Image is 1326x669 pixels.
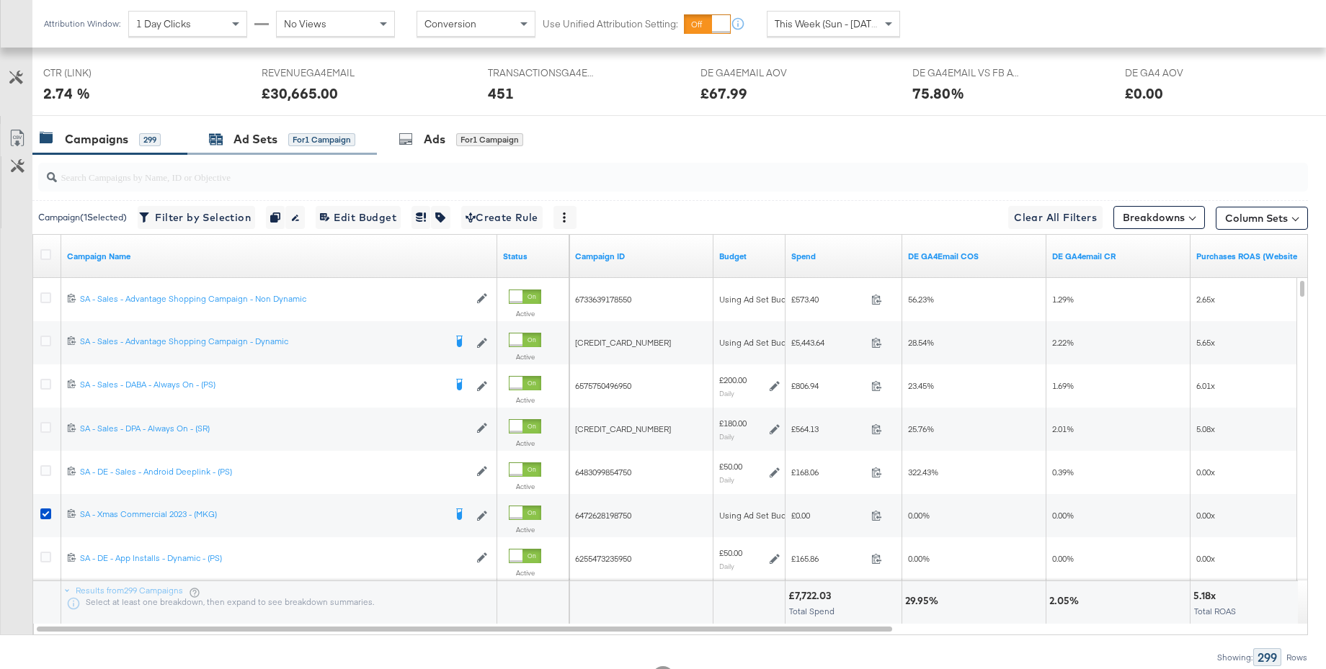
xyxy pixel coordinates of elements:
sub: Daily [719,389,734,398]
span: Edit Budget [320,209,396,227]
span: 56.23% [908,294,934,305]
span: This Week (Sun - [DATE]) [775,17,883,30]
span: £806.94 [791,380,866,391]
a: Your campaign name. [67,251,491,262]
a: SA - DE - Sales - Android Deeplink - (PS) [80,466,469,478]
label: Active [509,439,541,448]
div: 299 [1253,648,1281,666]
a: SA - DE - App Installs - Dynamic - (PS) [80,552,469,565]
div: £50.00 [719,461,742,472]
sub: Daily [719,432,734,441]
input: Search Campaigns by Name, ID or Objective [57,157,1192,185]
span: Total ROAS [1194,606,1236,616]
div: £180.00 [719,418,747,429]
span: 6472628198750 [575,510,631,521]
div: Campaigns [65,131,128,148]
div: £50.00 [719,547,742,559]
div: SA - Sales - DPA - Always On - (SR) [80,423,469,434]
div: 299 [139,133,161,146]
span: 1.29% [1052,294,1074,305]
span: DE GA4EMAIL VS FB ATT [912,66,1020,80]
label: Active [509,482,541,491]
span: REVENUEGA4EMAIL [262,66,370,80]
button: Filter by Selection [138,206,255,229]
span: Total Spend [789,606,835,616]
div: £200.00 [719,374,747,386]
div: for 1 Campaign [456,133,523,146]
label: Active [509,395,541,405]
span: 322.43% [908,467,938,477]
span: DE GA4EMAIL AOV [700,66,809,80]
span: TRANSACTIONSGA4EMAIL [488,66,596,80]
span: [CREDIT_CARD_NUMBER] [575,337,671,348]
span: 25.76% [908,423,934,434]
button: Edit Budget [316,206,401,229]
span: Conversion [424,17,476,30]
span: 0.00% [908,510,930,521]
span: £5,443.64 [791,337,866,348]
span: 0.00x [1196,553,1215,564]
div: Using Ad Set Budget [719,510,799,521]
a: SA - Sales - DPA - Always On - (SR) [80,423,469,435]
span: 1 Day Clicks [136,17,191,30]
button: Breakdowns [1113,206,1205,229]
span: £573.40 [791,294,866,305]
div: Using Ad Set Budget [719,294,799,305]
div: £30,665.00 [262,83,338,104]
span: DE GA4 AOV [1125,66,1233,80]
span: Create Rule [466,209,538,227]
div: 2.74 % [43,83,90,104]
div: Rows [1286,652,1308,663]
div: £7,722.03 [788,589,835,603]
div: Attribution Window: [43,19,121,29]
button: Clear All Filters [1008,206,1103,229]
span: 23.45% [908,380,934,391]
a: SA - Sales - Advantage Shopping Campaign - Dynamic [80,336,444,350]
div: 29.95% [905,594,943,608]
sub: Daily [719,475,734,484]
div: SA - Xmas Commercial 2023 - (MKG) [80,508,444,520]
label: Active [509,568,541,578]
div: 75.80% [912,83,964,104]
span: £165.86 [791,553,866,564]
span: No Views [284,17,326,30]
div: £67.99 [700,83,747,104]
div: 2.05% [1049,594,1083,608]
span: £564.13 [791,423,866,434]
a: Your campaign ID. [575,251,708,262]
div: 451 [488,83,514,104]
div: Campaign ( 1 Selected) [38,211,127,224]
span: 0.00x [1196,467,1215,477]
sub: Daily [719,562,734,570]
span: 6.01x [1196,380,1215,391]
label: Active [509,525,541,534]
a: Shows the current state of your Ad Campaign. [503,251,564,262]
span: 0.00% [1052,553,1074,564]
span: CTR (LINK) [43,66,151,80]
a: The total amount spent to date. [791,251,896,262]
span: 2.65x [1196,294,1215,305]
span: £0.00 [791,510,866,521]
a: DE GA4email CR [1052,251,1185,262]
span: 6575750496950 [575,380,631,391]
a: The maximum amount you're willing to spend on your ads, on average each day or over the lifetime ... [719,251,780,262]
span: 5.08x [1196,423,1215,434]
label: Active [509,309,541,318]
button: Create Rule [461,206,543,229]
span: 6255473235950 [575,553,631,564]
span: 6483099854750 [575,467,631,477]
span: Filter by Selection [142,209,251,227]
span: 6733639178550 [575,294,631,305]
a: SA - Sales - DABA - Always On - (PS) [80,379,444,393]
div: SA - Sales - DABA - Always On - (PS) [80,379,444,390]
span: 2.22% [1052,337,1074,348]
span: 5.65x [1196,337,1215,348]
a: SA - Xmas Commercial 2023 - (MKG) [80,508,444,523]
span: 1.69% [1052,380,1074,391]
a: SA - Sales - Advantage Shopping Campaign - Non Dynamic [80,293,469,305]
label: Use Unified Attribution Setting: [543,17,678,31]
button: Column Sets [1216,207,1308,230]
div: 5.18x [1193,589,1220,603]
